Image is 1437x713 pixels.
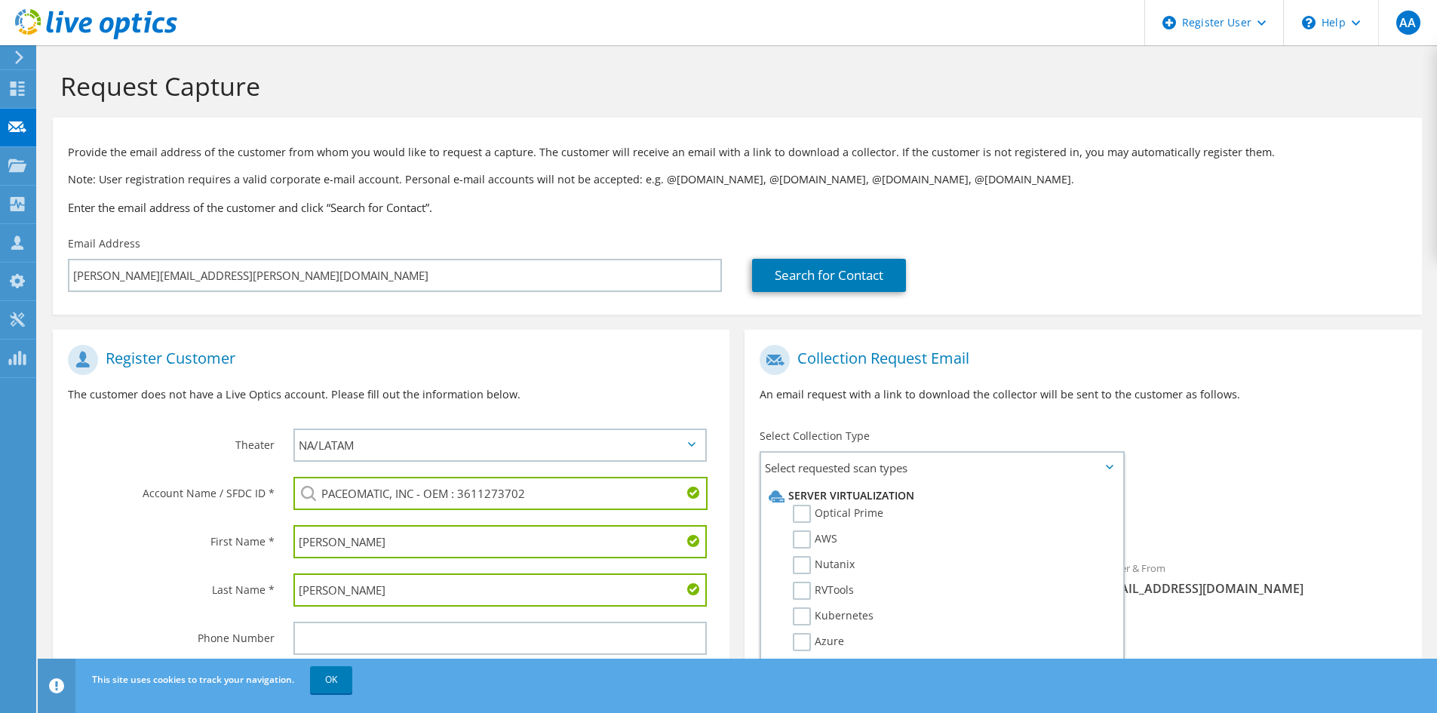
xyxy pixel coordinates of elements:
label: AWS [793,530,837,549]
label: Optical Prime [793,505,883,523]
p: Provide the email address of the customer from whom you would like to request a capture. The cust... [68,144,1407,161]
label: Theater [68,429,275,453]
label: Nutanix [793,556,855,574]
span: This site uses cookies to track your navigation. [92,673,294,686]
a: Search for Contact [752,259,906,292]
span: [EMAIL_ADDRESS][DOMAIN_NAME] [1098,580,1407,597]
label: Account Name / SFDC ID * [68,477,275,501]
label: Select Collection Type [760,429,870,444]
span: AA [1396,11,1420,35]
h1: Request Capture [60,70,1407,102]
h1: Collection Request Email [760,345,1399,375]
label: Email Address [68,236,140,251]
h1: Register Customer [68,345,707,375]
label: RVTools [793,582,854,600]
a: OK [310,666,352,693]
label: Azure [793,633,844,651]
span: Select requested scan types [761,453,1122,483]
div: Sender & From [1083,552,1422,604]
div: To [745,552,1083,621]
p: Note: User registration requires a valid corporate e-mail account. Personal e-mail accounts will ... [68,171,1407,188]
label: Last Name * [68,573,275,598]
div: CC & Reply To [745,628,1421,681]
svg: \n [1302,16,1316,29]
h3: Enter the email address of the customer and click “Search for Contact”. [68,199,1407,216]
p: The customer does not have a Live Optics account. Please fill out the information below. [68,386,714,403]
label: First Name * [68,525,275,549]
label: Kubernetes [793,607,874,625]
div: Requested Collections [745,489,1421,545]
li: Server Virtualization [765,487,1115,505]
label: Phone Number [68,622,275,646]
p: An email request with a link to download the collector will be sent to the customer as follows. [760,386,1406,403]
